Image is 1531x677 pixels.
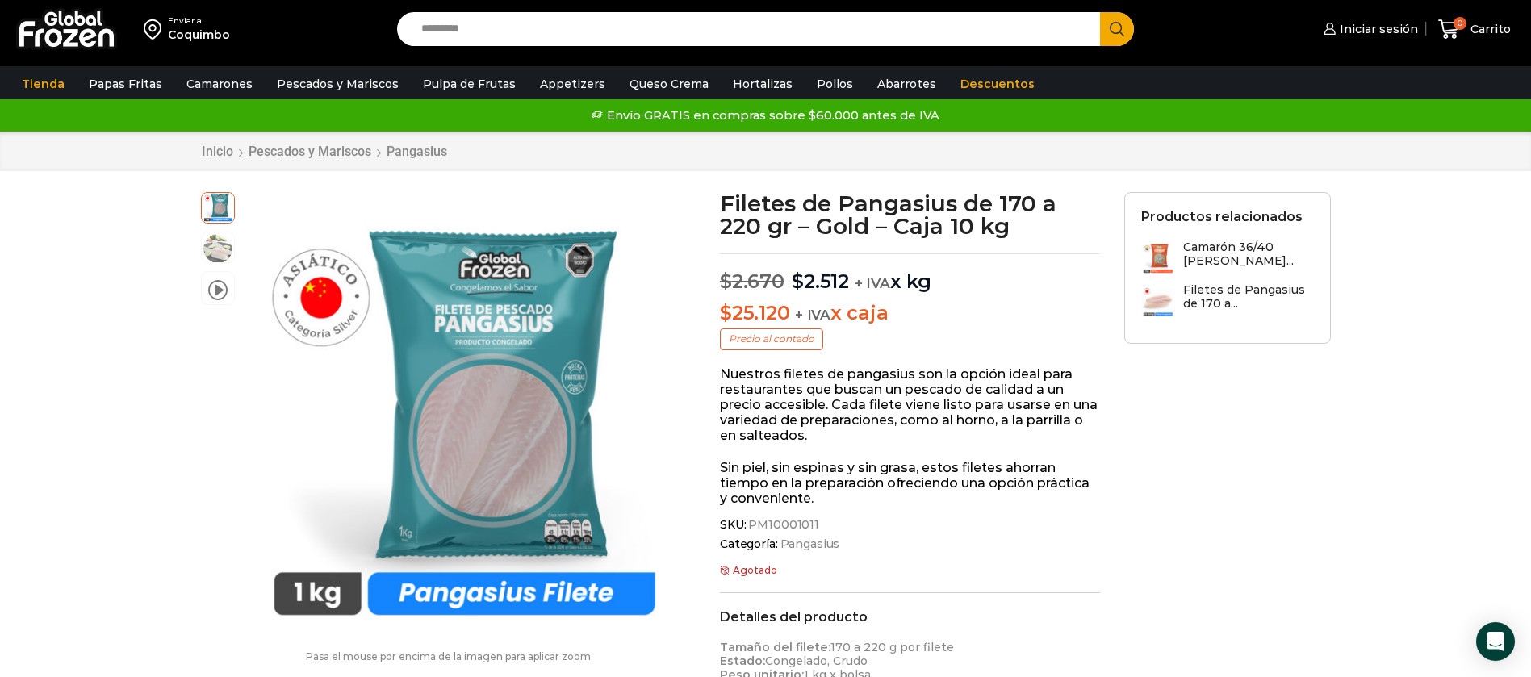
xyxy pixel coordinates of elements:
img: address-field-icon.svg [144,15,168,43]
span: 0 [1454,17,1466,30]
strong: Estado: [720,654,765,668]
a: Papas Fritas [81,69,170,99]
a: Pescados y Mariscos [248,144,372,159]
a: Appetizers [532,69,613,99]
span: Iniciar sesión [1336,21,1418,37]
strong: Tamaño del filete: [720,640,830,654]
button: Search button [1100,12,1134,46]
p: Pasa el mouse por encima de la imagen para aplicar zoom [201,651,696,662]
span: fotos web (1080 x 1080 px) (13) [202,232,234,265]
h2: Detalles del producto [720,609,1100,625]
div: Enviar a [168,15,230,27]
p: Agotado [720,565,1100,576]
span: Carrito [1466,21,1511,37]
a: Descuentos [952,69,1043,99]
span: pangasius [202,190,234,223]
p: x caja [720,302,1100,325]
a: Abarrotes [869,69,944,99]
a: Pulpa de Frutas [415,69,524,99]
span: $ [720,301,732,324]
span: Categoría: [720,537,1100,551]
div: Open Intercom Messenger [1476,622,1515,661]
div: Coquimbo [168,27,230,43]
a: Pollos [809,69,861,99]
h2: Productos relacionados [1141,209,1303,224]
a: Hortalizas [725,69,801,99]
a: Camarón 36/40 [PERSON_NAME]... [1141,240,1314,275]
a: Filetes de Pangasius de 170 a... [1141,283,1314,318]
a: Pangasius [386,144,448,159]
h3: Filetes de Pangasius de 170 a... [1183,283,1314,311]
span: $ [792,270,804,293]
span: SKU: [720,518,1100,532]
a: Queso Crema [621,69,717,99]
span: PM10001011 [746,518,819,532]
a: Pangasius [778,537,840,551]
bdi: 2.512 [792,270,849,293]
a: 0 Carrito [1434,10,1515,48]
a: Iniciar sesión [1320,13,1418,45]
span: + IVA [855,275,890,291]
bdi: 2.670 [720,270,784,293]
h3: Camarón 36/40 [PERSON_NAME]... [1183,240,1314,268]
a: Inicio [201,144,234,159]
a: Camarones [178,69,261,99]
a: Pescados y Mariscos [269,69,407,99]
h1: Filetes de Pangasius de 170 a 220 gr – Gold – Caja 10 kg [720,192,1100,237]
p: Sin piel, sin espinas y sin grasa, estos filetes ahorran tiempo en la preparación ofreciendo una ... [720,460,1100,507]
span: + IVA [795,307,830,323]
p: Precio al contado [720,328,823,349]
bdi: 25.120 [720,301,789,324]
p: x kg [720,253,1100,294]
a: Tienda [14,69,73,99]
nav: Breadcrumb [201,144,448,159]
p: Nuestros filetes de pangasius son la opción ideal para restaurantes que buscan un pescado de cali... [720,366,1100,444]
span: $ [720,270,732,293]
